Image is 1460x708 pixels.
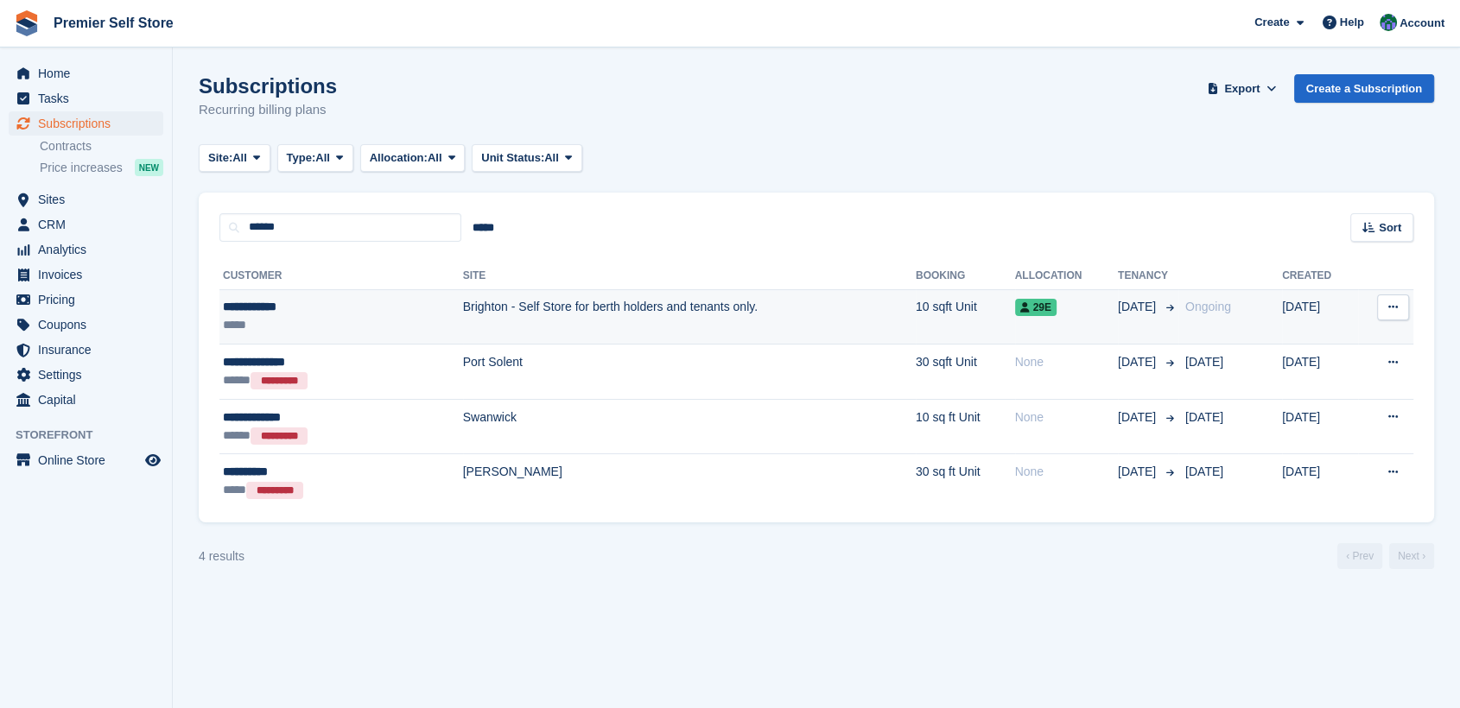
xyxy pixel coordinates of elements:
[1015,463,1118,481] div: None
[38,212,142,237] span: CRM
[199,74,337,98] h1: Subscriptions
[38,288,142,312] span: Pricing
[38,86,142,111] span: Tasks
[47,9,181,37] a: Premier Self Store
[9,61,163,85] a: menu
[916,454,1015,509] td: 30 sq ft Unit
[1334,543,1438,569] nav: Page
[1340,14,1364,31] span: Help
[428,149,442,167] span: All
[9,388,163,412] a: menu
[9,86,163,111] a: menu
[1389,543,1434,569] a: Next
[1254,14,1289,31] span: Create
[38,388,142,412] span: Capital
[135,159,163,176] div: NEW
[916,345,1015,400] td: 30 sqft Unit
[472,144,581,173] button: Unit Status: All
[1015,353,1118,371] div: None
[199,100,337,120] p: Recurring billing plans
[38,187,142,212] span: Sites
[360,144,466,173] button: Allocation: All
[232,149,247,167] span: All
[38,61,142,85] span: Home
[1185,355,1223,369] span: [DATE]
[315,149,330,167] span: All
[1204,74,1280,103] button: Export
[1282,262,1358,290] th: Created
[16,427,172,444] span: Storefront
[1015,299,1057,316] span: 29E
[38,338,142,362] span: Insurance
[1118,298,1159,316] span: [DATE]
[9,363,163,387] a: menu
[9,338,163,362] a: menu
[1118,262,1178,290] th: Tenancy
[1185,300,1231,313] span: Ongoing
[9,111,163,136] a: menu
[38,363,142,387] span: Settings
[1118,408,1159,427] span: [DATE]
[1015,408,1118,427] div: None
[277,144,353,173] button: Type: All
[199,144,270,173] button: Site: All
[287,149,316,167] span: Type:
[40,160,123,176] span: Price increases
[1379,219,1401,237] span: Sort
[463,399,916,454] td: Swanwick
[1337,543,1382,569] a: Previous
[1282,454,1358,509] td: [DATE]
[463,345,916,400] td: Port Solent
[370,149,428,167] span: Allocation:
[1224,80,1260,98] span: Export
[916,289,1015,345] td: 10 sqft Unit
[199,547,244,566] div: 4 results
[544,149,559,167] span: All
[40,138,163,155] a: Contracts
[916,262,1015,290] th: Booking
[463,454,916,509] td: [PERSON_NAME]
[38,262,142,287] span: Invoices
[1294,74,1434,103] a: Create a Subscription
[1185,465,1223,478] span: [DATE]
[14,10,40,36] img: stora-icon-8386f47178a22dfd0bd8f6a31ec36ba5ce8667c1dd55bd0f319d3a0aa187defe.svg
[463,289,916,345] td: Brighton - Self Store for berth holders and tenants only.
[40,158,163,177] a: Price increases NEW
[143,450,163,471] a: Preview store
[1118,463,1159,481] span: [DATE]
[916,399,1015,454] td: 10 sq ft Unit
[1118,353,1159,371] span: [DATE]
[9,212,163,237] a: menu
[9,262,163,287] a: menu
[38,111,142,136] span: Subscriptions
[481,149,544,167] span: Unit Status:
[1380,14,1397,31] img: Jo Granger
[463,262,916,290] th: Site
[38,237,142,262] span: Analytics
[38,448,142,472] span: Online Store
[1282,345,1358,400] td: [DATE]
[9,237,163,262] a: menu
[219,262,463,290] th: Customer
[1400,15,1444,32] span: Account
[38,313,142,337] span: Coupons
[1015,262,1118,290] th: Allocation
[1282,399,1358,454] td: [DATE]
[9,313,163,337] a: menu
[208,149,232,167] span: Site:
[9,187,163,212] a: menu
[9,288,163,312] a: menu
[1282,289,1358,345] td: [DATE]
[1185,410,1223,424] span: [DATE]
[9,448,163,472] a: menu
